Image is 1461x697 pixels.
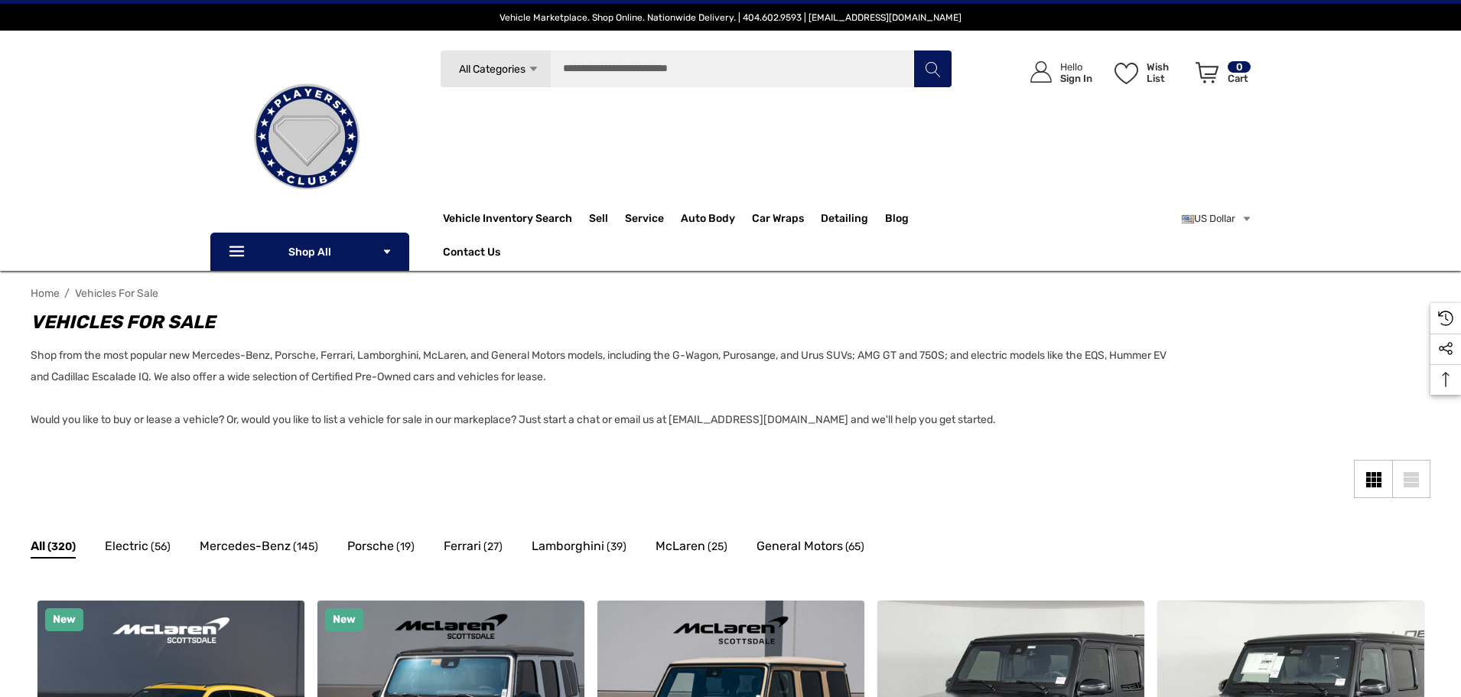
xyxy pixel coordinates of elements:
p: Shop from the most popular new Mercedes-Benz, Porsche, Ferrari, Lamborghini, McLaren, and General... [31,345,1178,431]
svg: Wish List [1114,63,1138,84]
a: Contact Us [443,246,500,262]
span: (19) [396,537,415,557]
span: Detailing [821,212,868,229]
svg: Top [1430,372,1461,387]
button: Search [913,50,952,88]
a: Sign in [1013,46,1100,99]
a: Detailing [821,204,885,234]
a: Vehicles For Sale [75,287,158,300]
a: Button Go To Sub Category Electric [105,536,171,561]
svg: Social Media [1438,341,1453,357]
a: All Categories Icon Arrow Down Icon Arrow Up [440,50,551,88]
p: Hello [1060,61,1092,73]
span: Vehicle Marketplace. Shop Online. Nationwide Delivery. | 404.602.9593 | [EMAIL_ADDRESS][DOMAIN_NAME] [499,12,962,23]
img: Players Club | Cars For Sale [230,60,383,213]
p: 0 [1228,61,1251,73]
a: Service [625,204,681,234]
a: Button Go To Sub Category Ferrari [444,536,503,561]
p: Shop All [210,233,409,271]
a: Grid View [1354,460,1392,498]
a: List View [1392,460,1430,498]
a: Button Go To Sub Category Mercedes-Benz [200,536,318,561]
span: Service [625,212,664,229]
svg: Review Your Cart [1196,62,1219,83]
p: Sign In [1060,73,1092,84]
p: Wish List [1147,61,1187,84]
h1: Vehicles For Sale [31,308,1178,336]
span: All [31,536,45,556]
a: Home [31,287,60,300]
a: Wish List Wish List [1108,46,1189,99]
span: Lamborghini [532,536,604,556]
a: Car Wraps [752,204,821,234]
span: All Categories [458,63,525,76]
span: New [53,613,76,626]
svg: Icon Line [227,243,250,261]
a: Button Go To Sub Category Lamborghini [532,536,626,561]
span: Auto Body [681,212,735,229]
a: Button Go To Sub Category General Motors [757,536,864,561]
span: Porsche [347,536,394,556]
span: (25) [708,537,727,557]
span: (27) [483,537,503,557]
svg: Icon Arrow Down [528,64,539,75]
span: Mercedes-Benz [200,536,291,556]
span: Car Wraps [752,212,804,229]
a: Auto Body [681,204,752,234]
span: Ferrari [444,536,481,556]
span: (39) [607,537,626,557]
span: General Motors [757,536,843,556]
p: Cart [1228,73,1251,84]
svg: Recently Viewed [1438,311,1453,326]
span: (145) [293,537,318,557]
span: (56) [151,537,171,557]
span: Electric [105,536,148,556]
span: New [333,613,356,626]
a: USD [1182,204,1252,234]
span: (320) [47,537,76,557]
a: Button Go To Sub Category Porsche [347,536,415,561]
a: Cart with 0 items [1189,46,1252,106]
a: Blog [885,212,909,229]
span: Sell [589,212,608,229]
a: Vehicle Inventory Search [443,212,572,229]
a: Button Go To Sub Category McLaren [656,536,727,561]
svg: Icon User Account [1030,61,1052,83]
svg: Icon Arrow Down [382,246,392,257]
span: McLaren [656,536,705,556]
span: (65) [845,537,864,557]
nav: Breadcrumb [31,280,1430,307]
a: Sell [589,204,625,234]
